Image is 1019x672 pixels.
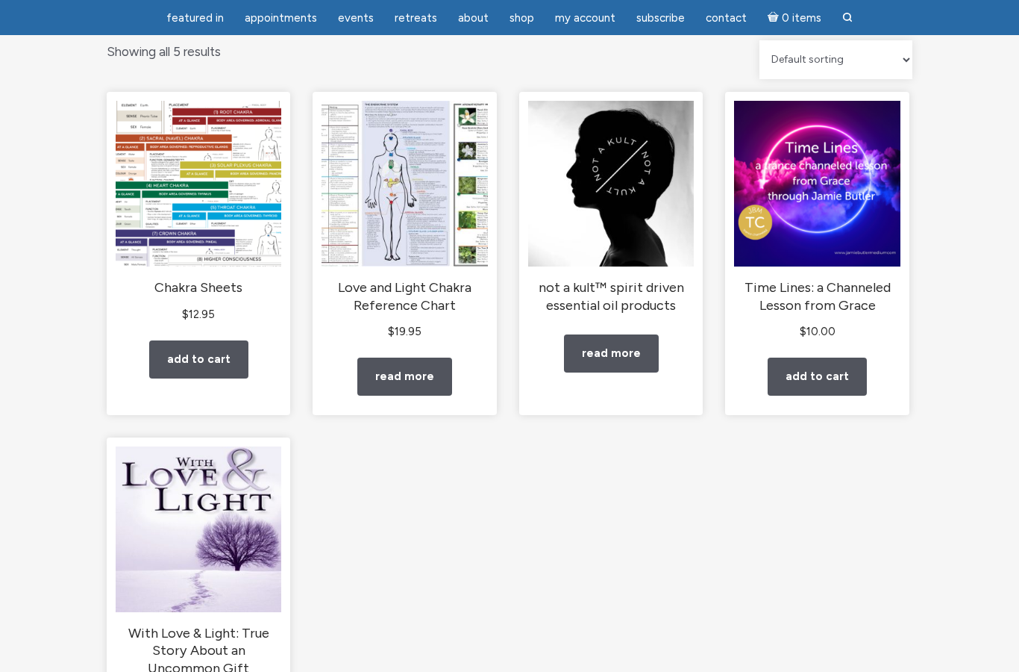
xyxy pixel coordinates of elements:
[149,340,248,379] a: Add to cart: “Chakra Sheets”
[768,358,867,396] a: Add to cart: “Time Lines: a Channeled Lesson from Grace”
[395,11,437,25] span: Retreats
[116,101,281,324] a: Chakra Sheets $12.95
[564,335,659,373] a: Read more about “not a kult™ spirit driven essential oil products”
[759,2,830,33] a: Cart0 items
[501,4,543,33] a: Shop
[329,4,383,33] a: Events
[338,11,374,25] span: Events
[116,447,281,612] img: With Love & Light: True Story About an Uncommon Gift
[509,11,534,25] span: Shop
[528,279,694,314] h2: not a kult™ spirit driven essential oil products
[116,279,281,297] h2: Chakra Sheets
[166,11,224,25] span: featured in
[388,325,421,338] bdi: 19.95
[357,358,452,396] a: Read more about “Love and Light Chakra Reference Chart”
[636,11,685,25] span: Subscribe
[697,4,756,33] a: Contact
[322,101,487,341] a: Love and Light Chakra Reference Chart $19.95
[322,279,487,314] h2: Love and Light Chakra Reference Chart
[555,11,615,25] span: My Account
[386,4,446,33] a: Retreats
[528,101,694,314] a: not a kult™ spirit driven essential oil products
[388,325,395,338] span: $
[458,11,489,25] span: About
[706,11,747,25] span: Contact
[182,308,215,321] bdi: 12.95
[116,101,281,267] img: Chakra Sheets
[546,4,624,33] a: My Account
[768,11,782,25] i: Cart
[734,279,900,314] h2: Time Lines: a Channeled Lesson from Grace
[627,4,694,33] a: Subscribe
[107,40,221,63] p: Showing all 5 results
[182,308,189,321] span: $
[245,11,317,25] span: Appointments
[800,325,835,338] bdi: 10.00
[734,101,900,341] a: Time Lines: a Channeled Lesson from Grace $10.00
[449,4,498,33] a: About
[800,325,806,338] span: $
[157,4,233,33] a: featured in
[528,101,694,267] img: not a kult™ spirit driven essential oil products
[759,40,912,79] select: Shop order
[734,101,900,267] img: Time Lines: a Channeled Lesson from Grace
[322,101,487,267] img: Love and Light Chakra Reference Chart
[236,4,326,33] a: Appointments
[782,13,821,24] span: 0 items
